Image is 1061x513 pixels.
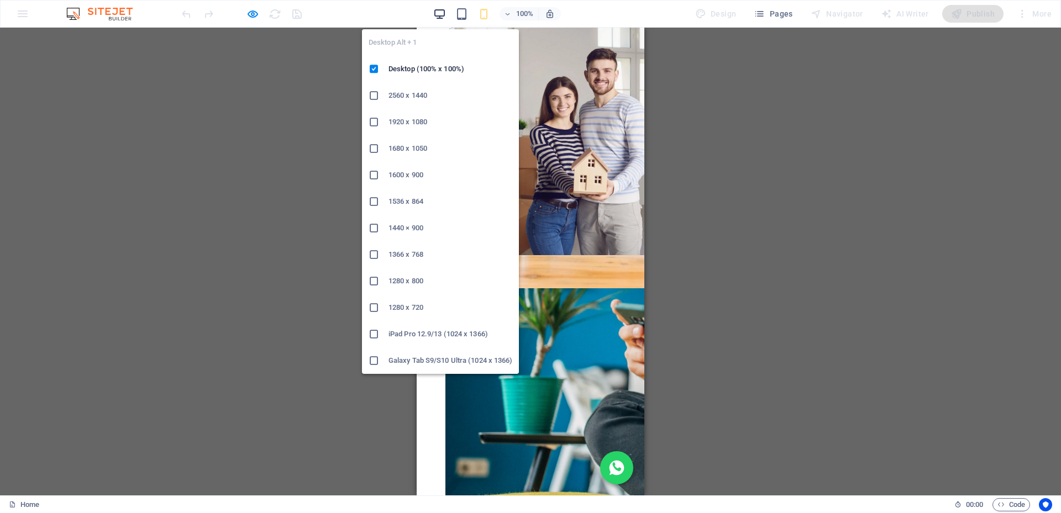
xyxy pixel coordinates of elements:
h6: iPad Pro 12.9/13 (1024 x 1366) [388,327,512,341]
h6: 1440 × 900 [388,221,512,235]
h6: 1920 x 1080 [388,115,512,129]
h6: Galaxy Tab S9/S10 Ultra (1024 x 1366) [388,354,512,367]
h6: 2560 x 1440 [388,89,512,102]
h6: 1280 x 720 [388,301,512,314]
h6: 1366 x 768 [388,248,512,261]
a: Skip to main content [4,4,78,14]
h6: Desktop (100% x 100%) [388,62,512,76]
h6: 1600 x 900 [388,168,512,182]
span: Code [997,498,1025,511]
h6: Session time [954,498,984,511]
span: : [974,500,975,509]
i: On resize automatically adjust zoom level to fit chosen device. [545,9,555,19]
img: Editor Logo [64,7,146,20]
span: 00 00 [966,498,983,511]
span: Pages [754,8,792,19]
h6: 1536 x 864 [388,195,512,208]
div: Design (Ctrl+Alt+Y) [691,5,741,23]
button: Usercentrics [1039,498,1052,511]
a: Click to cancel selection. Double-click to open Pages [9,498,39,511]
button: Pages [749,5,797,23]
button: 100% [500,7,539,20]
h6: 100% [516,7,534,20]
h6: 1280 x 800 [388,274,512,288]
button: Code [992,498,1030,511]
h6: 1680 x 1050 [388,142,512,155]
